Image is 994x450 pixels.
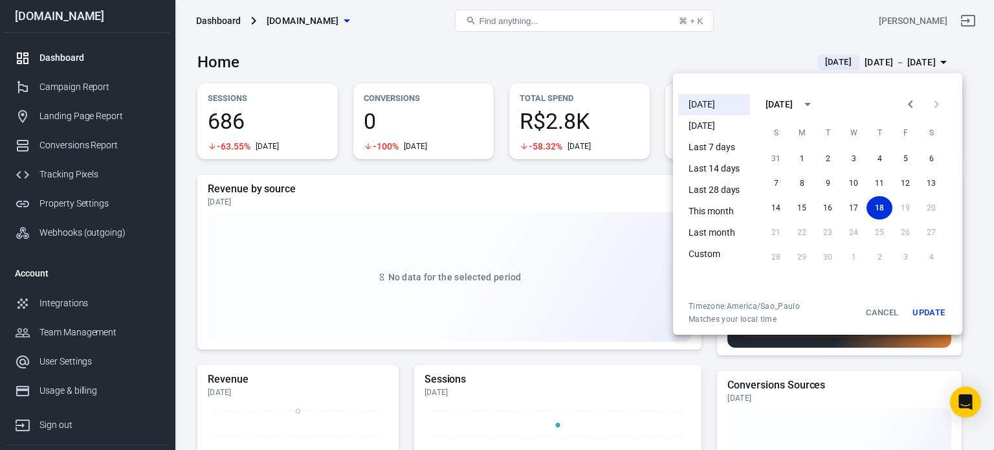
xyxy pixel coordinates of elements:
li: Last 28 days [678,179,750,201]
span: Friday [894,120,917,146]
button: 17 [841,196,867,219]
li: This month [678,201,750,222]
li: [DATE] [678,94,750,115]
div: Timezone: America/Sao_Paulo [689,301,800,311]
button: 5 [892,147,918,170]
span: Wednesday [842,120,865,146]
button: 7 [763,172,789,195]
div: [DATE] [766,98,793,111]
button: Previous month [898,91,923,117]
li: Last 14 days [678,158,750,179]
button: 16 [815,196,841,219]
button: Cancel [861,301,903,324]
button: 15 [789,196,815,219]
button: 11 [867,172,892,195]
button: 4 [867,147,892,170]
button: Update [908,301,949,324]
button: 2 [815,147,841,170]
span: Matches your local time [689,314,800,324]
button: 10 [841,172,867,195]
button: 3 [841,147,867,170]
span: Tuesday [816,120,839,146]
button: 13 [918,172,944,195]
button: 9 [815,172,841,195]
span: Thursday [868,120,891,146]
li: [DATE] [678,115,750,137]
button: 14 [763,196,789,219]
span: Monday [790,120,813,146]
span: Sunday [764,120,788,146]
button: 18 [867,196,892,219]
li: Last 7 days [678,137,750,158]
button: 1 [789,147,815,170]
div: Open Intercom Messenger [950,387,981,418]
button: 31 [763,147,789,170]
li: Custom [678,243,750,265]
button: 12 [892,172,918,195]
button: 6 [918,147,944,170]
button: calendar view is open, switch to year view [797,93,819,115]
button: 8 [789,172,815,195]
li: Last month [678,222,750,243]
span: Saturday [920,120,943,146]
